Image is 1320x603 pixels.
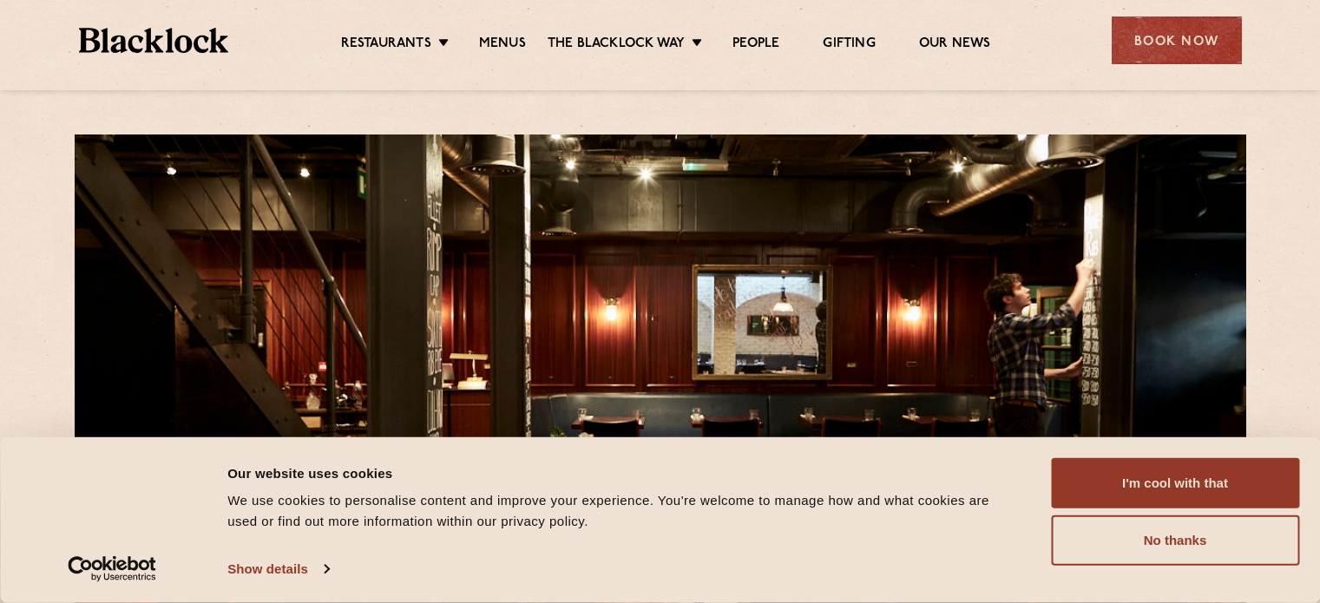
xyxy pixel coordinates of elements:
a: Our News [919,36,991,55]
a: Menus [479,36,526,55]
div: Book Now [1112,16,1242,64]
button: I'm cool with that [1051,458,1299,508]
a: Gifting [823,36,875,55]
img: BL_Textured_Logo-footer-cropped.svg [79,28,229,53]
a: Restaurants [341,36,431,55]
a: People [732,36,779,55]
a: Usercentrics Cookiebot - opens in a new window [36,556,188,582]
div: Our website uses cookies [227,462,1012,483]
a: Show details [227,556,328,582]
div: We use cookies to personalise content and improve your experience. You're welcome to manage how a... [227,490,1012,532]
a: The Blacklock Way [548,36,685,55]
button: No thanks [1051,515,1299,566]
